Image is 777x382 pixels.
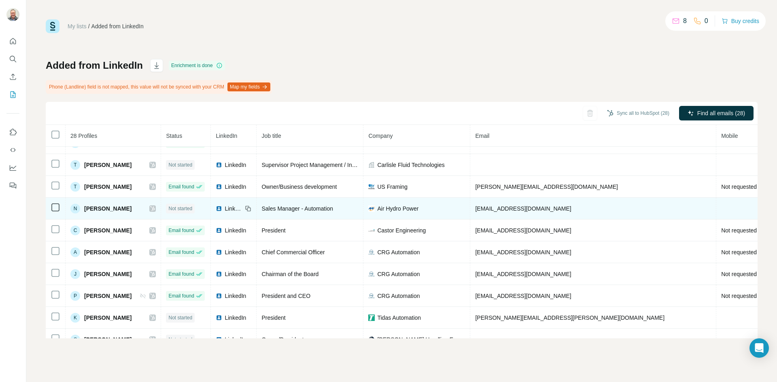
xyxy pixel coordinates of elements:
a: My lists [68,23,87,30]
span: US Framing [377,183,408,191]
span: Email found [168,249,194,256]
span: [PERSON_NAME] [84,336,132,344]
button: Use Surfe API [6,143,19,157]
span: [EMAIL_ADDRESS][DOMAIN_NAME] [475,271,571,277]
img: company-logo [368,227,375,234]
span: [PERSON_NAME] [84,248,132,256]
span: [PERSON_NAME] [84,292,132,300]
p: 0 [705,16,708,26]
img: Avatar [6,8,19,21]
img: Surfe Logo [46,19,59,33]
div: S [70,335,80,344]
img: LinkedIn logo [216,227,222,234]
span: Tidas Automation [377,314,421,322]
span: Email found [168,270,194,278]
span: 28 Profiles [70,133,97,139]
span: [PERSON_NAME][EMAIL_ADDRESS][PERSON_NAME][DOMAIN_NAME] [475,314,664,321]
span: Not started [168,205,192,212]
button: Use Surfe on LinkedIn [6,125,19,139]
span: Not started [168,314,192,321]
h1: Added from LinkedIn [46,59,143,72]
span: President [261,314,285,321]
span: Find all emails (28) [697,109,745,117]
img: company-logo [368,271,375,277]
div: J [70,269,80,279]
span: [PERSON_NAME][EMAIL_ADDRESS][DOMAIN_NAME] [475,184,618,190]
div: C [70,226,80,235]
span: Not requested [721,271,757,277]
span: LinkedIn [225,314,246,322]
img: LinkedIn logo [216,205,222,212]
img: LinkedIn logo [216,162,222,168]
button: Map my fields [227,82,270,91]
span: [EMAIL_ADDRESS][DOMAIN_NAME] [475,227,571,234]
button: Dashboard [6,160,19,175]
button: Search [6,52,19,66]
img: company-logo [368,336,375,343]
div: Added from LinkedIn [91,22,144,30]
span: Company [368,133,393,139]
img: LinkedIn logo [216,184,222,190]
div: Open Intercom Messenger [749,338,769,358]
span: Owner/President [261,336,304,343]
span: [EMAIL_ADDRESS][DOMAIN_NAME] [475,293,571,299]
span: LinkedIn [225,205,242,213]
button: Enrich CSV [6,70,19,84]
img: company-logo [368,293,375,299]
img: LinkedIn logo [216,271,222,277]
div: Phone (Landline) field is not mapped, this value will not be synced with your CRM [46,80,272,94]
span: Not requested [721,227,757,234]
div: T [70,182,80,192]
div: T [70,160,80,170]
span: Job title [261,133,281,139]
span: [PERSON_NAME] [84,314,132,322]
span: LinkedIn [225,336,246,344]
span: Email found [168,292,194,300]
li: / [88,22,90,30]
span: LinkedIn [225,292,246,300]
img: company-logo [368,314,375,321]
div: P [70,291,80,301]
img: LinkedIn logo [216,293,222,299]
span: Chairman of the Board [261,271,318,277]
span: LinkedIn [225,161,246,169]
button: My lists [6,87,19,102]
span: Not requested [721,249,757,255]
span: [EMAIL_ADDRESS][DOMAIN_NAME] [475,249,571,255]
span: Email found [168,227,194,234]
button: Quick start [6,34,19,49]
span: [PERSON_NAME] [84,161,132,169]
span: President and CEO [261,293,310,299]
span: Not requested [721,184,757,190]
span: Owner/Business development [261,184,337,190]
span: Air Hydro Power [377,205,418,213]
span: [PERSON_NAME] [84,183,132,191]
img: LinkedIn logo [216,314,222,321]
span: [PERSON_NAME] [84,205,132,213]
div: K [70,313,80,323]
div: N [70,204,80,213]
span: [EMAIL_ADDRESS][DOMAIN_NAME] [475,205,571,212]
span: Castor Engineering [377,226,426,234]
span: LinkedIn [216,133,237,139]
span: LinkedIn [225,270,246,278]
img: company-logo [368,205,375,212]
div: Enrichment is done [169,61,225,70]
span: LinkedIn [225,248,246,256]
button: Sync all to HubSpot (28) [601,107,675,119]
img: company-logo [368,184,375,190]
span: Not started [168,336,192,343]
span: LinkedIn [225,226,246,234]
img: company-logo [368,249,375,255]
span: Carlisle Fluid Technologies [377,161,444,169]
span: CRG Automation [377,270,420,278]
span: [PERSON_NAME] [84,270,132,278]
span: Email found [168,183,194,190]
span: Supervisor Project Management / Inside Sales [261,162,378,168]
img: LinkedIn logo [216,249,222,255]
span: Not requested [721,293,757,299]
span: Mobile [721,133,738,139]
button: Buy credits [722,15,759,27]
span: President [261,227,285,234]
span: Email [475,133,489,139]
